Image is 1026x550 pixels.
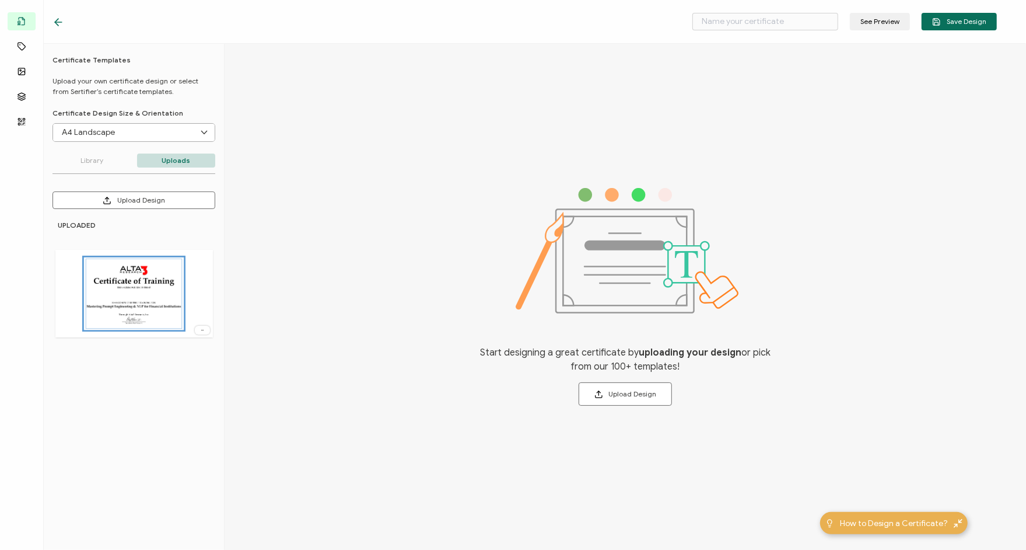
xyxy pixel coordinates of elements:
iframe: Chat Widget [968,494,1026,550]
button: Upload Design [579,382,672,406]
img: minimize-icon.svg [954,519,962,528]
button: Save Design [922,13,997,30]
p: Upload your own certificate design or select from Sertifier’s certificate templates. [52,76,215,97]
button: Upload Design [52,192,215,209]
h6: UPLOADED [58,221,213,229]
h6: Certificate Templates [52,55,215,64]
b: uploading your design [639,347,741,358]
p: Certificate Design Size & Orientation [52,109,215,117]
span: Start designing a great certificate by or pick from our 100+ templates! [471,346,779,374]
img: designs-certificate.svg [510,188,741,314]
button: See Preview [850,13,910,30]
input: Select [53,124,215,141]
p: Library [52,154,131,168]
span: Save Design [932,18,986,26]
span: How to Design a Certificate? [840,517,948,530]
input: Name your certificate [692,13,838,30]
p: Uploads [137,154,216,168]
img: 14f519a0-37e2-4421-a38e-59fc9e18cb60.png [82,256,185,332]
